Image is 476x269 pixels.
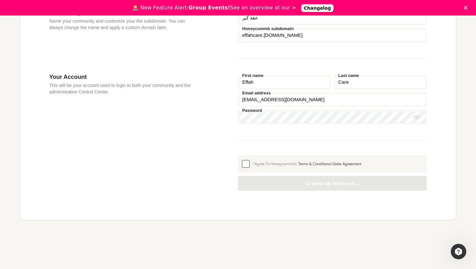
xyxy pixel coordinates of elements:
[188,5,230,11] b: Group Events!
[337,73,361,78] label: Last name
[132,5,296,11] div: 🚨 New Feature Alert: See an overview at our >
[238,28,427,42] input: your-subdomain.honeycommb.com
[253,161,423,167] div: I Agree To Honeycommb's &
[464,6,470,10] div: Close
[298,161,331,166] a: Terms & Conditions
[241,108,264,113] label: Password
[238,92,427,107] input: Email address
[412,113,422,122] button: Show password
[244,180,420,187] span: Create My Network...
[241,27,295,31] label: Honeycommb subdomain
[451,244,466,259] iframe: Intercom live chat
[301,4,334,12] a: Changelog
[238,11,427,25] input: Community name
[49,18,199,31] p: Name your community and customize your the subdomain. You can always change the name and apply a ...
[49,82,199,95] p: This will be your account used to login to both your community and the administrative Control Cen...
[49,73,199,81] h3: Your Account
[238,176,427,191] button: Create My Network...
[238,75,331,89] input: First name
[333,161,361,166] a: Sales Agreement
[241,73,265,78] label: First name
[334,75,427,89] input: Last name
[241,91,272,95] label: Email address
